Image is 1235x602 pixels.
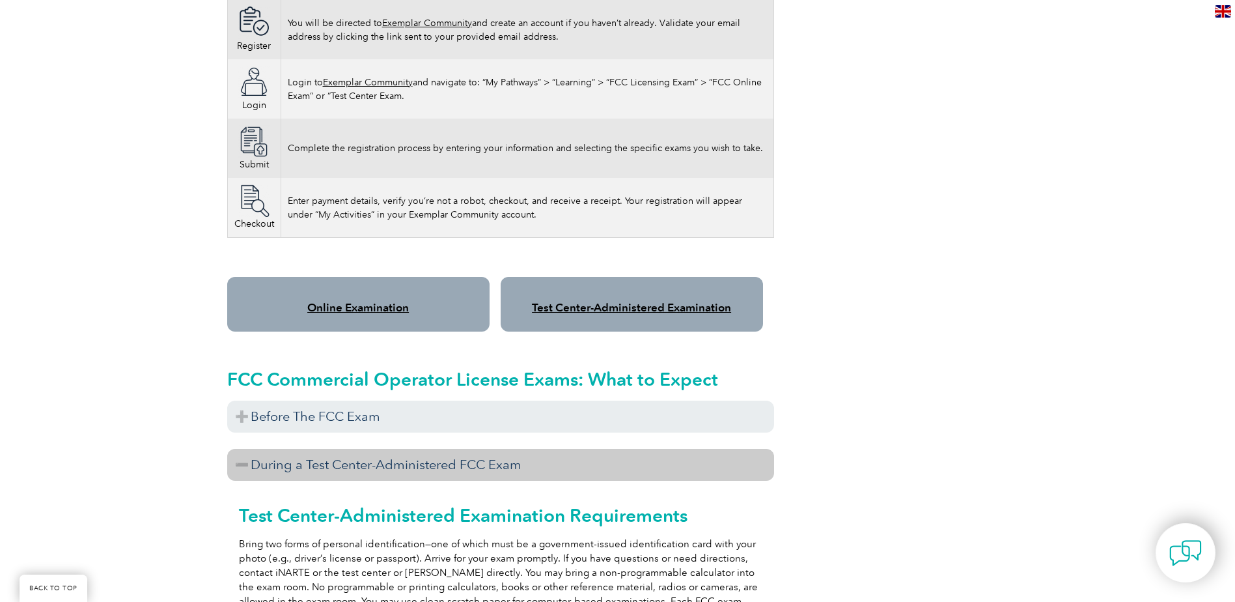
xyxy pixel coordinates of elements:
td: Checkout [227,178,281,238]
img: contact-chat.png [1169,537,1202,569]
h2: FCC Commercial Operator License Exams: What to Expect [227,369,774,390]
td: Complete the registration process by entering your information and selecting the specific exams y... [281,119,773,178]
a: Exemplar Community [382,18,472,29]
h3: During a Test Center-Administered FCC Exam [227,449,774,481]
a: Exemplar Community [323,77,413,88]
img: en [1215,5,1231,18]
a: BACK TO TOP [20,575,87,602]
td: Enter payment details, verify you’re not a robot, checkout, and receive a receipt. Your registrat... [281,178,773,238]
a: Test Center-Administered Examination [532,301,731,314]
h3: Before The FCC Exam [227,401,774,433]
td: Login [227,59,281,119]
a: Online Examination [307,301,409,314]
h2: Test Center-Administered Examination Requirements [239,505,762,526]
td: Submit [227,119,281,178]
td: Login to and navigate to: “My Pathways” > “Learning” > “FCC Licensing Exam” > “FCC Online Exam” o... [281,59,773,119]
